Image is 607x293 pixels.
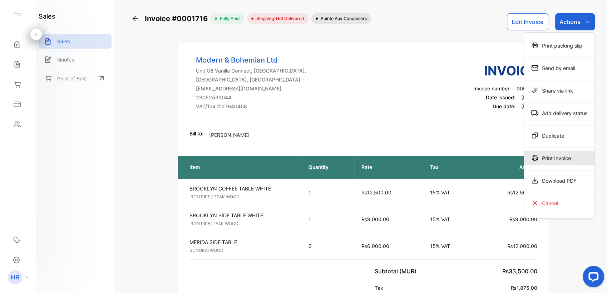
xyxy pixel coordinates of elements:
p: BROOKLYN COFFEE TABLE WHITE [189,185,296,192]
a: Quotes [39,52,112,67]
a: Sales [39,34,112,49]
span: ₨12,000.00 [507,243,537,249]
p: MERIDA SIDE TABLE [189,238,296,246]
p: VAT/Tax #: 27940468 [196,103,306,110]
p: [EMAIL_ADDRESS][DOMAIN_NAME] [196,85,306,92]
span: Due date: [492,103,515,109]
h3: Invoice [473,61,537,80]
span: ₨9,000.00 [509,216,537,222]
span: ₨6,000.00 [361,243,389,249]
div: Cancel [524,196,594,210]
span: ₨1,875.00 [510,285,537,291]
h1: sales [39,11,55,21]
p: 23052533044 [196,94,306,101]
span: fully paid [217,15,240,22]
span: [DATE] [521,94,537,100]
p: [GEOGRAPHIC_DATA], [GEOGRAPHIC_DATA] [196,76,306,83]
button: Edit Invoice [507,13,548,30]
p: HR [11,273,19,282]
div: Share via link [524,83,594,98]
p: 2 [309,242,347,250]
span: Shipping: Not Delivered [253,15,304,22]
span: ₨9,000.00 [361,216,389,222]
p: IRON PIPE/ TEAK WOOD [189,220,296,227]
p: Quantity [309,163,347,171]
span: ₨33,500.00 [502,268,537,275]
p: Tax [375,284,386,292]
span: ₨12,500.00 [507,189,537,195]
p: 15% VAT [430,215,469,223]
p: Amount [483,163,537,171]
p: 15% VAT [430,189,469,196]
div: Add delivery status [524,106,594,120]
span: Invoice number: [473,85,510,91]
p: Item [189,163,295,171]
p: Point of Sale [57,75,87,82]
span: [DATE] [521,103,537,109]
p: Unit G6 Vanilla Connect, [GEOGRAPHIC_DATA], [196,67,306,74]
p: [PERSON_NAME] [209,131,250,139]
p: 1 [309,189,347,196]
span: 0001716 [516,85,537,91]
p: Actions [559,18,581,26]
span: ₨12,500.00 [361,189,391,195]
p: Tax [430,163,469,171]
p: 15% VAT [430,242,469,250]
div: Duplicate [524,128,594,143]
p: Bill to: [189,130,203,137]
p: SUNGKAI WOOD [189,247,296,254]
span: Invoice #0001716 [145,13,211,24]
p: 1 [309,215,347,223]
button: Actions [555,13,595,30]
p: Sales [57,38,70,45]
p: Quotes [57,56,74,63]
span: Pointe aux Canonniers [318,15,367,22]
div: Send by email [524,61,594,75]
p: BROOKLYN SIDE TABLE WHITE [189,212,296,219]
div: Download PDF [524,173,594,188]
div: Print packing slip [524,38,594,53]
span: Date issued: [485,94,515,100]
img: logo [13,9,23,20]
div: Print Invoice [524,151,594,165]
iframe: LiveChat chat widget [577,263,607,293]
p: Rate [361,163,415,171]
a: Point of Sale [39,70,112,86]
p: Modern & Bohemian Ltd [196,55,306,65]
p: IRON PIPE / TEAK WOOD [189,194,296,200]
p: Subtotal (MUR) [375,267,419,275]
